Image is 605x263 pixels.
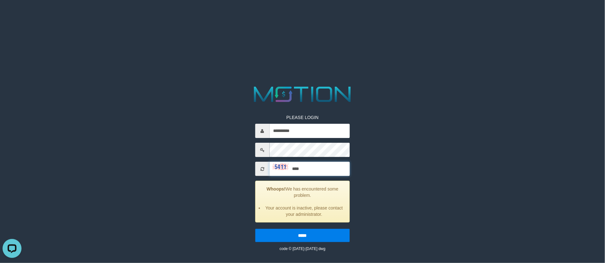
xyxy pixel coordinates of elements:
strong: Whoops! [267,186,286,191]
li: Your account is inactive, please contact your administrator. [264,205,345,217]
button: Open LiveChat chat widget [3,3,21,22]
p: PLEASE LOGIN [255,114,350,121]
img: MOTION_logo.png [250,84,356,105]
div: We has encountered some problem. [255,181,350,222]
small: code © [DATE]-[DATE] dwg [279,247,325,251]
img: captcha [273,164,289,170]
